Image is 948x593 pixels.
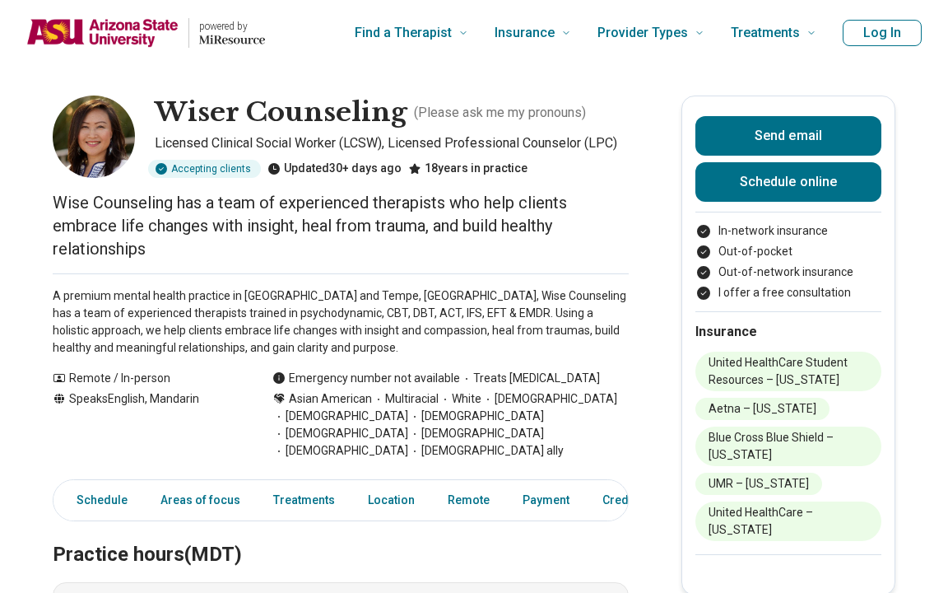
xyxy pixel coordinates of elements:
[695,116,881,156] button: Send email
[57,483,137,517] a: Schedule
[695,243,881,260] li: Out-of-pocket
[695,352,881,391] li: United HealthCare Student Resources – [US_STATE]
[460,370,600,387] span: Treats [MEDICAL_DATA]
[695,502,881,541] li: United HealthCare – [US_STATE]
[26,7,265,59] a: Home page
[843,20,922,46] button: Log In
[272,370,460,387] div: Emergency number not available
[695,427,881,466] li: Blue Cross Blue Shield – [US_STATE]
[695,473,822,495] li: UMR – [US_STATE]
[372,390,439,408] span: Multiracial
[199,20,265,33] p: powered by
[151,483,250,517] a: Areas of focus
[695,264,881,281] li: Out-of-network insurance
[267,160,402,178] div: Updated 30+ days ago
[289,390,372,408] span: Asian American
[513,483,579,517] a: Payment
[597,21,688,44] span: Provider Types
[272,408,408,425] span: [DEMOGRAPHIC_DATA]
[414,103,586,123] p: ( Please ask me my pronouns )
[495,21,555,44] span: Insurance
[408,408,544,425] span: [DEMOGRAPHIC_DATA]
[53,191,629,260] p: Wise Counseling has a team of experienced therapists who help clients embrace life changes with i...
[355,21,452,44] span: Find a Therapist
[695,222,881,301] ul: Payment options
[263,483,345,517] a: Treatments
[695,162,881,202] a: Schedule online
[438,483,500,517] a: Remote
[731,21,800,44] span: Treatments
[155,96,407,130] h1: Wiser Counseling
[481,390,617,408] span: [DEMOGRAPHIC_DATA]
[53,287,629,357] p: A premium mental health practice in [GEOGRAPHIC_DATA] and Tempe, [GEOGRAPHIC_DATA], Wise Counseli...
[155,133,629,153] p: Licensed Clinical Social Worker (LCSW), Licensed Professional Counselor (LPC)
[695,322,881,342] h2: Insurance
[439,390,481,408] span: White
[53,96,135,178] img: Wiser Counseling, Licensed Clinical Social Worker (LCSW)
[148,160,261,178] div: Accepting clients
[358,483,425,517] a: Location
[592,483,675,517] a: Credentials
[53,390,239,460] div: Speaks English, Mandarin
[695,284,881,301] li: I offer a free consultation
[53,502,629,569] h2: Practice hours (MDT)
[272,425,408,442] span: [DEMOGRAPHIC_DATA]
[53,370,239,387] div: Remote / In-person
[695,222,881,240] li: In-network insurance
[408,442,564,460] span: [DEMOGRAPHIC_DATA] ally
[695,398,829,420] li: Aetna – [US_STATE]
[272,442,408,460] span: [DEMOGRAPHIC_DATA]
[408,160,527,178] div: 18 years in practice
[408,425,544,442] span: [DEMOGRAPHIC_DATA]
